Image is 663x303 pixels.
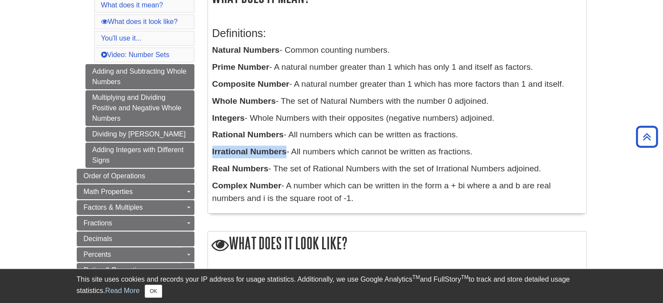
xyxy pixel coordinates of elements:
a: Order of Operations [77,169,194,184]
div: This site uses cookies and records your IP address for usage statistics. Additionally, we use Goo... [77,274,587,298]
a: Math Properties [77,184,194,199]
p: - A number which can be written in the form a + bi where a and b are real numbers and i is the sq... [212,180,582,205]
b: Real Numbers [212,164,269,173]
p: - A natural number greater than 1 which has more factors than 1 and itself. [212,78,582,91]
b: Natural Numbers [212,45,280,54]
p: - The set of Rational Numbers with the set of Irrational Numbers adjoined. [212,163,582,175]
a: Ratios & Proportions [77,263,194,278]
a: Video: Number Sets [101,51,170,58]
a: You'll use it... [101,34,142,42]
b: Rational Numbers [212,130,284,139]
b: Prime Number [212,62,269,71]
a: Read More [105,287,139,294]
a: What does it look like? [101,18,178,25]
b: Irrational Numbers [212,147,287,156]
a: Factors & Multiples [77,200,194,215]
a: Decimals [77,232,194,246]
b: Integers [212,113,245,123]
b: Complex Number [212,181,282,190]
span: Percents [84,251,111,258]
a: What does it mean? [101,1,163,9]
span: Ratios & Proportions [84,266,148,274]
p: - A natural number greater than 1 which has only 1 and itself as factors. [212,61,582,74]
span: Fractions [84,219,112,227]
b: Composite Number [212,79,289,89]
p: - Common counting numbers. [212,44,582,57]
a: Adding Integers with Different Signs [85,143,194,168]
h3: Definitions: [212,27,582,40]
span: Order of Operations [84,172,145,180]
span: Math Properties [84,188,133,195]
a: Fractions [77,216,194,231]
a: Back to Top [633,131,661,143]
button: Close [145,285,162,298]
p: - All numbers which can be written as fractions. [212,129,582,141]
sup: TM [461,274,469,280]
sup: TM [412,274,420,280]
p: - Whole Numbers with their opposites (negative numbers) adjoined. [212,112,582,125]
span: Factors & Multiples [84,204,143,211]
a: Dividing by [PERSON_NAME] [85,127,194,142]
p: - The set of Natural Numbers with the number 0 adjoined. [212,95,582,108]
a: Percents [77,247,194,262]
p: A general example to help you recognize patterns and spot the information you're looking for [212,267,582,279]
h2: What does it look like? [208,232,586,256]
a: Adding and Subtracting Whole Numbers [85,64,194,89]
b: Whole Numbers [212,96,276,106]
a: Multiplying and Dividing Positive and Negative Whole Numbers [85,90,194,126]
p: - All numbers which cannot be written as fractions. [212,146,582,158]
span: Decimals [84,235,112,242]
